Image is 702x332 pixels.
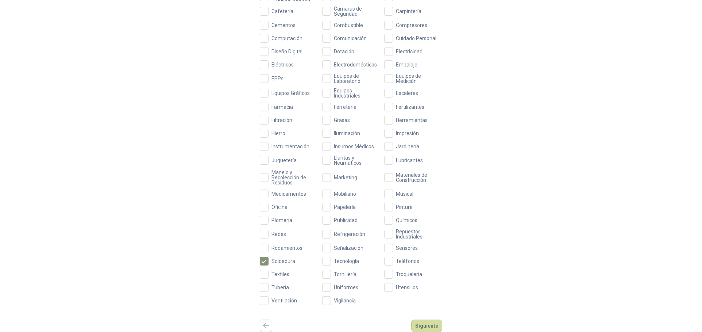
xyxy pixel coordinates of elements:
span: Filtración [269,118,295,123]
span: Cementos [269,23,298,28]
span: Eléctricos [269,62,297,67]
span: Musical [393,191,416,196]
span: Lubricantes [393,158,426,163]
span: Compresores [393,23,430,28]
span: Soldadura [269,259,298,264]
span: Herramientas [393,118,431,123]
span: Repuestos Industriales [393,229,442,239]
span: Mobiliario [331,191,359,196]
span: Manejo y Recolección de Residuos [269,170,318,185]
span: Marketing [331,175,360,180]
span: Instrumentación [269,144,312,149]
span: Ferretería [331,104,359,110]
span: Uniformes [331,285,361,290]
span: Teléfonos [393,259,422,264]
span: Publicidad [331,218,360,223]
span: Oficina [269,205,290,210]
span: Textiles [269,272,292,277]
span: Equipos de Medición [393,73,442,84]
span: Electricidad [393,49,425,54]
span: Vigilancia [331,298,359,303]
span: Equipos Industriales [331,88,380,98]
span: Tornillería [331,272,359,277]
span: Troqueleria [393,272,425,277]
span: Tecnología [331,259,362,264]
span: Químicos [393,218,420,223]
span: Equipos de Laboratorio [331,73,380,84]
button: Siguiente [411,320,442,332]
span: Dotación [331,49,357,54]
span: Refrigeración [331,232,368,237]
span: Medicamentos [269,191,309,196]
span: Cuidado Personal [393,36,439,41]
span: Plomería [269,218,295,223]
span: Iluminación [331,131,363,136]
span: Llantas y Neumáticos [331,155,380,165]
span: Comunicación [331,36,370,41]
span: Utensilios [393,285,421,290]
span: Redes [269,232,289,237]
span: Jardinería [393,144,422,149]
span: Electrodomésticos [331,62,380,67]
span: Farmacia [269,104,296,110]
span: Impresión [393,131,422,136]
span: Materiales de Construcción [393,172,442,183]
span: Computación [269,36,305,41]
span: Ventilación [269,298,300,303]
span: Sensores [393,245,421,251]
span: Hierro [269,131,288,136]
span: Carpintería [393,9,424,14]
span: Escaleras [393,91,421,96]
span: Equipos Gráficos [269,91,313,96]
span: Rodamientos [269,245,305,251]
span: Tubería [269,285,292,290]
span: Insumos Médicos [331,144,377,149]
span: Juguetería [269,158,300,163]
span: Cafetería [269,9,296,14]
span: Grasas [331,118,353,123]
span: Papelería [331,205,359,210]
span: Pintura [393,205,416,210]
span: Señalización [331,245,366,251]
span: Fertilizantes [393,104,427,110]
span: Diseño Digital [269,49,305,54]
span: Cámaras de Seguridad [331,6,380,16]
span: Combustible [331,23,366,28]
span: EPPs [269,76,286,81]
span: Embalaje [393,62,420,67]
